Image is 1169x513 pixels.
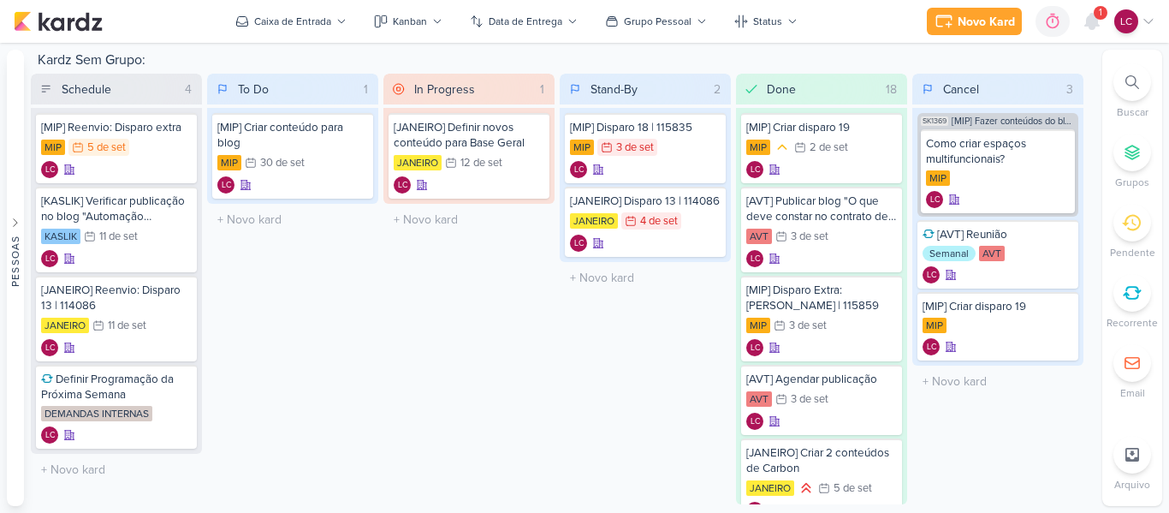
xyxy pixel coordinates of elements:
[791,394,828,405] div: 3 de set
[746,413,763,430] div: Laís Costa
[41,161,58,178] div: Criador(a): Laís Costa
[41,250,58,267] div: Criador(a): Laís Costa
[41,372,192,403] div: Definir Programação da Próxima Semana
[45,166,55,175] p: LC
[923,266,940,283] div: Laís Costa
[45,344,55,353] p: LC
[958,13,1015,31] div: Novo Kard
[41,406,152,421] div: DEMANDAS INTERNAS
[41,339,58,356] div: Criador(a): Laís Costa
[926,191,943,208] div: Laís Costa
[7,50,24,506] button: Pessoas
[1120,14,1132,29] p: LC
[1059,81,1080,98] div: 3
[921,116,948,126] span: SK1369
[41,427,58,444] div: Laís Costa
[923,299,1073,314] div: [MIP] Criar disparo 19
[923,318,946,333] div: MIP
[751,166,760,175] p: LC
[570,235,587,252] div: Laís Costa
[570,120,721,135] div: [MIP] Disparo 18 | 115835
[387,207,551,232] input: + Novo kard
[746,283,897,313] div: [MIP] Disparo Extra: Martim Cobertura | 115859
[211,207,375,232] input: + Novo kard
[217,176,234,194] div: Criador(a): Laís Costa
[574,240,584,248] p: LC
[751,344,760,353] p: LC
[394,176,411,194] div: Laís Costa
[394,120,544,151] div: [JANEIRO] Definir novos conteúdo para Base Geral
[45,255,55,264] p: LC
[746,480,794,496] div: JANEIRO
[789,320,827,331] div: 3 de set
[563,265,727,290] input: + Novo kard
[574,166,584,175] p: LC
[923,338,940,355] div: Laís Costa
[570,213,618,229] div: JANEIRO
[41,318,89,333] div: JANEIRO
[41,283,192,313] div: [JANEIRO] Reenvio: Disparo 13 | 114086
[952,116,1075,126] span: [MIP] Fazer conteúdos do blog de MIP (Setembro e Outubro)
[746,140,770,155] div: MIP
[87,142,126,153] div: 5 de set
[927,271,936,280] p: LC
[460,158,502,169] div: 12 de set
[979,246,1005,261] div: AVT
[746,413,763,430] div: Criador(a): Laís Costa
[1110,245,1155,260] p: Pendente
[8,235,23,286] div: Pessoas
[570,235,587,252] div: Criador(a): Laís Costa
[746,250,763,267] div: Criador(a): Laís Costa
[746,339,763,356] div: Criador(a): Laís Costa
[41,120,192,135] div: [MIP] Reenvio: Disparo extra
[41,140,65,155] div: MIP
[640,216,678,227] div: 4 de set
[34,457,199,482] input: + Novo kard
[217,120,368,151] div: [MIP] Criar conteúdo para blog
[357,81,375,98] div: 1
[774,139,791,156] div: Prioridade Média
[746,194,897,224] div: [AVT] Publicar blog "O que deve constar no contrato de financiamento?"
[746,229,772,244] div: AVT
[746,391,772,407] div: AVT
[260,158,305,169] div: 30 de set
[41,161,58,178] div: Laís Costa
[923,338,940,355] div: Criador(a): Laís Costa
[41,427,58,444] div: Criador(a): Laís Costa
[570,140,594,155] div: MIP
[570,194,721,209] div: [JANEIRO] Disparo 13 | 114086
[41,194,192,224] div: [KASLIK] Verificar publicação no blog "Automação residencial..."
[41,250,58,267] div: Laís Costa
[751,418,760,427] p: LC
[616,142,654,153] div: 3 de set
[178,81,199,98] div: 4
[41,229,80,244] div: KASLIK
[746,161,763,178] div: Laís Costa
[45,432,55,440] p: LC
[222,182,231,190] p: LC
[746,445,897,476] div: [JANEIRO] Criar 2 conteúdos de Carbon
[791,231,828,242] div: 3 de set
[1114,477,1150,492] p: Arquivo
[798,480,815,497] div: Prioridade Alta
[108,320,146,331] div: 11 de set
[927,343,936,352] p: LC
[1120,385,1145,401] p: Email
[31,50,1095,74] div: Kardz Sem Grupo:
[394,155,442,170] div: JANEIRO
[746,161,763,178] div: Criador(a): Laís Costa
[14,11,103,32] img: kardz.app
[1115,175,1149,190] p: Grupos
[398,182,407,190] p: LC
[927,8,1022,35] button: Novo Kard
[923,246,976,261] div: Semanal
[746,250,763,267] div: Laís Costa
[879,81,904,98] div: 18
[570,161,587,178] div: Laís Costa
[746,318,770,333] div: MIP
[751,255,760,264] p: LC
[41,339,58,356] div: Laís Costa
[923,227,1073,242] div: [AVT] Reunião
[923,266,940,283] div: Criador(a): Laís Costa
[1099,6,1102,20] span: 1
